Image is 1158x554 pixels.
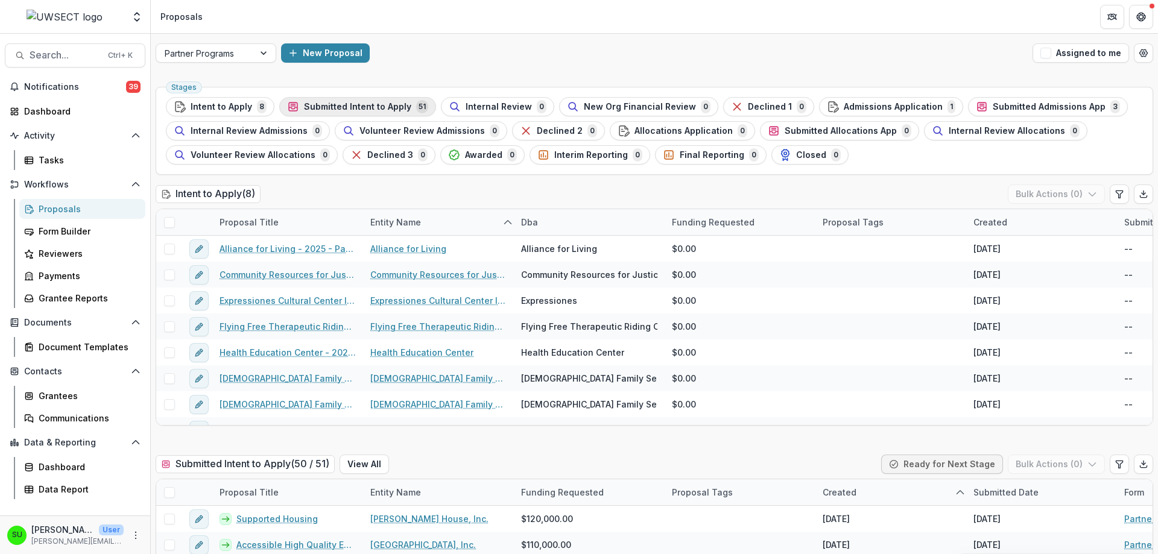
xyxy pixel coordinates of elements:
[973,372,1001,385] div: [DATE]
[212,479,363,505] div: Proposal Title
[815,486,864,499] div: Created
[973,538,1001,551] div: [DATE]
[993,102,1106,112] span: Submitted Admissions App
[416,100,428,113] span: 51
[189,509,209,529] button: edit
[760,121,919,140] button: Submitted Allocations App0
[370,320,507,333] a: Flying Free Therapeutic Riding Center, Inc.
[39,225,136,238] div: Form Builder
[106,49,135,62] div: Ctrl + K
[815,216,891,228] div: Proposal Tags
[490,124,499,137] span: 0
[665,209,815,235] div: Funding Requested
[191,150,315,160] span: Volunteer Review Allocations
[1124,424,1133,436] div: --
[633,148,642,162] span: 0
[212,486,286,499] div: Proposal Title
[24,367,126,377] span: Contacts
[672,424,696,436] span: $0.00
[966,209,1117,235] div: Created
[19,408,145,428] a: Communications
[12,531,22,539] div: Scott Umbel
[1100,5,1124,29] button: Partners
[723,97,814,116] button: Declined 10
[672,242,696,255] span: $0.00
[672,294,696,307] span: $0.00
[189,265,209,285] button: edit
[370,268,507,281] a: Community Resources for Justice
[521,320,699,333] span: Flying Free Therapeutic Riding Center Inc.
[665,479,815,505] div: Proposal Tags
[370,538,476,551] a: [GEOGRAPHIC_DATA], Inc.
[236,538,356,551] a: Accessible High Quality Early Childhood Programs for Southeastern [US_STATE] Families
[19,150,145,170] a: Tasks
[521,346,624,359] span: Health Education Center
[220,346,356,359] a: Health Education Center - 2025 - Partner Program Intent to Apply
[973,424,1001,436] div: [DATE]
[189,291,209,310] button: edit
[19,479,145,499] a: Data Report
[881,455,1003,474] button: Ready for Next Stage
[521,512,573,525] span: $120,000.00
[584,102,696,112] span: New Org Financial Review
[966,216,1014,228] div: Created
[521,424,587,436] span: SimplifyCT, Inc.
[672,346,696,359] span: $0.00
[514,209,665,235] div: Dba
[212,216,286,228] div: Proposal Title
[948,100,955,113] span: 1
[24,82,126,92] span: Notifications
[521,268,679,281] span: Community Resources for Justice Inc
[554,150,628,160] span: Interim Reporting
[1124,346,1133,359] div: --
[191,126,308,136] span: Internal Review Admissions
[521,242,597,255] span: Alliance for Living
[797,100,806,113] span: 0
[973,346,1001,359] div: [DATE]
[312,124,322,137] span: 0
[1110,455,1129,474] button: Edit table settings
[160,10,203,23] div: Proposals
[343,145,435,165] button: Declined 30
[156,455,335,473] h2: Submitted Intent to Apply ( 50 / 51 )
[503,218,513,227] svg: sorted ascending
[1124,268,1133,281] div: --
[672,372,696,385] span: $0.00
[166,145,338,165] button: Volunteer Review Allocations0
[672,268,696,281] span: $0.00
[31,536,124,547] p: [PERSON_NAME][EMAIL_ADDRESS][PERSON_NAME][DOMAIN_NAME]
[212,209,363,235] div: Proposal Title
[507,148,517,162] span: 0
[19,199,145,219] a: Proposals
[514,216,545,228] div: Dba
[973,320,1001,333] div: [DATE]
[39,389,136,402] div: Grantees
[5,101,145,121] a: Dashboard
[31,523,94,536] p: [PERSON_NAME]
[363,216,428,228] div: Entity Name
[1134,184,1153,204] button: Export table data
[39,341,136,353] div: Document Templates
[189,395,209,414] button: edit
[39,247,136,260] div: Reviewers
[257,100,267,113] span: 8
[819,97,963,116] button: Admissions Application1
[530,145,650,165] button: Interim Reporting0
[220,424,356,436] a: SimplifyCT, Inc. - 2025 - Partner Program Intent to Apply
[370,372,507,385] a: [DEMOGRAPHIC_DATA] Family Services of [GEOGRAPHIC_DATA], Inc
[5,175,145,194] button: Open Workflows
[370,294,507,307] a: Expressiones Cultural Center Inc
[973,294,1001,307] div: [DATE]
[749,148,759,162] span: 0
[1008,455,1105,474] button: Bulk Actions (0)
[359,126,485,136] span: Volunteer Review Admissions
[24,105,136,118] div: Dashboard
[19,288,145,308] a: Grantee Reports
[19,266,145,286] a: Payments
[1033,43,1129,63] button: Assigned to me
[320,148,330,162] span: 0
[815,209,966,235] div: Proposal Tags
